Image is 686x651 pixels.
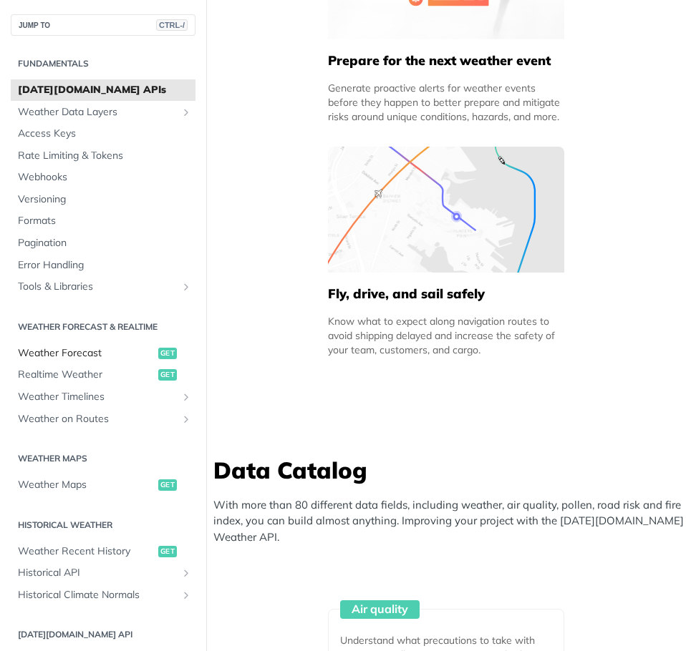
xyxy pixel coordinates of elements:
button: Show subpages for Historical Climate Normals [180,589,192,601]
span: Formats [18,214,192,228]
span: Weather Timelines [18,390,177,404]
p: With more than 80 different data fields, including weather, air quality, pollen, road risk and fi... [213,497,686,546]
a: Tools & LibrariesShow subpages for Tools & Libraries [11,276,195,298]
a: [DATE][DOMAIN_NAME] APIs [11,79,195,101]
button: Show subpages for Weather on Routes [180,413,192,425]
button: Show subpages for Historical API [180,567,192,579]
a: Weather Recent Historyget [11,541,195,562]
span: CTRL-/ [156,19,188,31]
h2: [DATE][DOMAIN_NAME] API [11,628,195,641]
span: get [158,348,177,359]
h2: Weather Forecast & realtime [11,320,195,333]
a: Rate Limiting & Tokens [11,145,195,167]
a: Webhooks [11,167,195,188]
h3: Data Catalog [213,454,686,486]
span: Weather on Routes [18,412,177,426]
a: Realtime Weatherget [11,364,195,386]
button: Show subpages for Tools & Libraries [180,281,192,293]
span: Weather Maps [18,478,155,492]
span: get [158,479,177,491]
a: Error Handling [11,255,195,276]
span: Weather Data Layers [18,105,177,119]
span: Weather Recent History [18,544,155,559]
span: Historical API [18,566,177,580]
span: get [158,546,177,557]
h5: Fly, drive, and sail safely [328,285,564,303]
a: Pagination [11,232,195,254]
span: Webhooks [18,170,192,185]
h5: Prepare for the next weather event [328,52,564,69]
span: get [158,369,177,381]
a: Access Keys [11,123,195,145]
span: Realtime Weather [18,368,155,382]
a: Weather Forecastget [11,343,195,364]
a: Weather TimelinesShow subpages for Weather Timelines [11,386,195,408]
button: Show subpages for Weather Timelines [180,391,192,403]
span: Rate Limiting & Tokens [18,149,192,163]
a: Formats [11,210,195,232]
h2: Weather Maps [11,452,195,465]
span: [DATE][DOMAIN_NAME] APIs [18,83,192,97]
a: Weather Data LayersShow subpages for Weather Data Layers [11,102,195,123]
a: Historical Climate NormalsShow subpages for Historical Climate Normals [11,584,195,606]
span: Error Handling [18,258,192,273]
div: Know what to expect along navigation routes to avoid shipping delayed and increase the safety of ... [328,314,564,357]
h2: Historical Weather [11,519,195,532]
div: Generate proactive alerts for weather events before they happen to better prepare and mitigate ri... [328,81,564,124]
h2: Fundamentals [11,57,195,70]
a: Historical APIShow subpages for Historical API [11,562,195,584]
span: Tools & Libraries [18,280,177,294]
span: Versioning [18,192,192,207]
img: 994b3d6-mask-group-32x.svg [328,147,564,272]
button: Show subpages for Weather Data Layers [180,107,192,118]
span: Historical Climate Normals [18,588,177,602]
a: Weather Mapsget [11,474,195,496]
a: Weather on RoutesShow subpages for Weather on Routes [11,408,195,430]
span: Weather Forecast [18,346,155,361]
button: JUMP TOCTRL-/ [11,14,195,36]
span: Pagination [18,236,192,250]
div: Air quality [340,600,420,619]
a: Versioning [11,189,195,210]
span: Access Keys [18,127,192,141]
